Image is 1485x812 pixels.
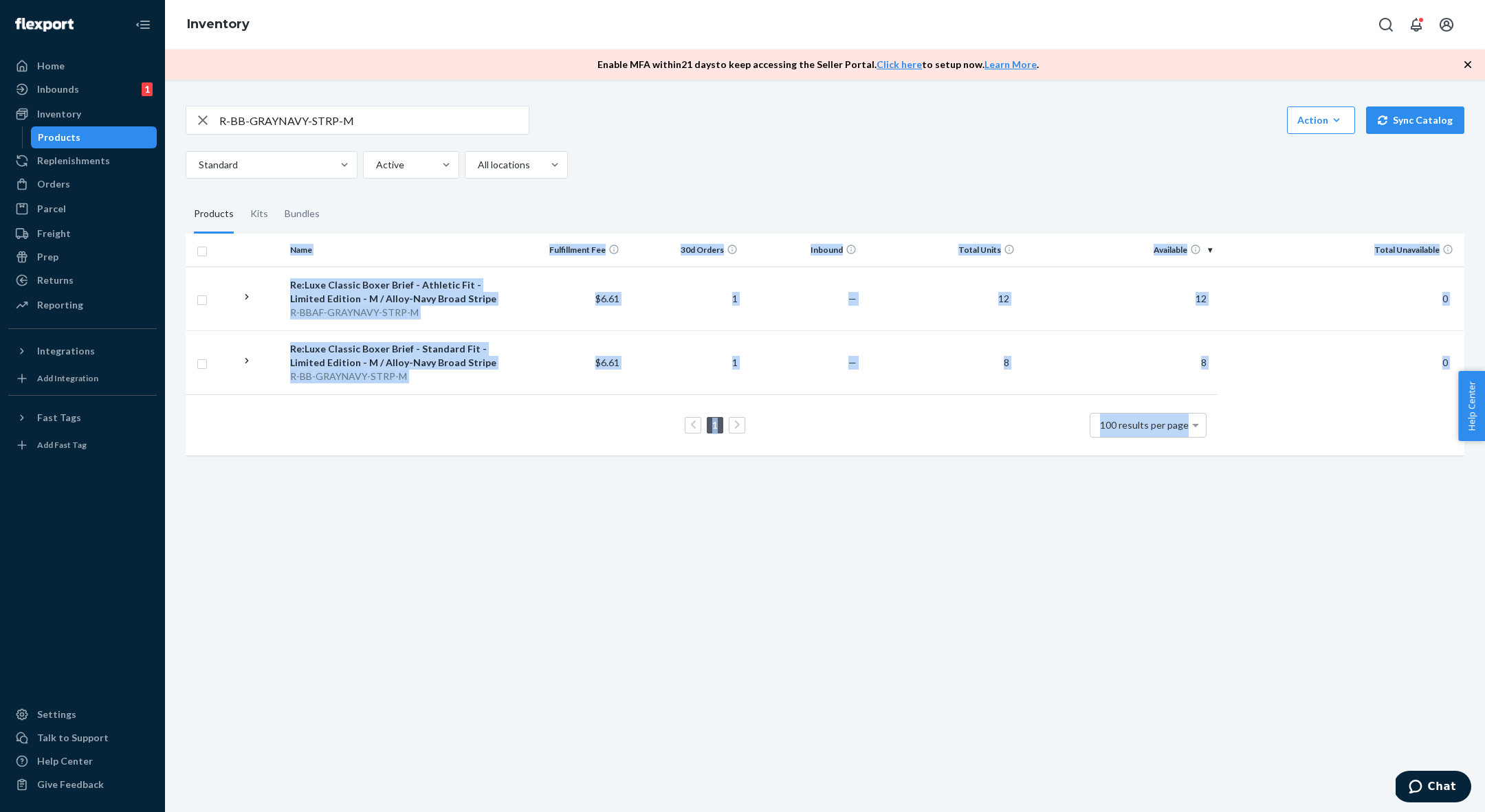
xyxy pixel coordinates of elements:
[15,18,74,32] img: Flexport logo
[8,55,157,77] a: Home
[197,158,199,172] input: Standard
[8,340,157,362] button: Integrations
[37,59,65,73] div: Home
[8,294,157,316] a: Reporting
[176,5,261,45] ol: breadcrumbs
[290,278,501,306] div: Re:Luxe Classic Boxer Brief - Athletic Fit - Limited Edition - M / Alloy-Navy Broad Stripe
[37,344,95,358] div: Integrations
[316,370,367,382] em: GRAYNAVY
[862,234,1020,267] th: Total Units
[37,754,93,768] div: Help Center
[597,58,1039,71] p: Enable MFA within 21 days to keep accessing the Seller Portal. to setup now. .
[290,306,296,318] em: R
[8,434,157,456] a: Add Fast Tag
[1458,371,1485,441] button: Help Center
[993,293,1015,304] span: 12
[37,439,87,451] div: Add Fast Tag
[8,150,157,172] a: Replenishments
[37,227,71,240] div: Freight
[1437,293,1453,304] span: 0
[37,411,81,425] div: Fast Tags
[8,103,157,125] a: Inventory
[1366,106,1464,134] button: Sync Catalog
[877,58,922,70] a: Click here
[37,107,81,121] div: Inventory
[285,195,320,234] div: Bundles
[8,246,157,268] a: Prep
[327,306,379,318] em: GRAYNAVY
[848,293,857,304] span: —
[250,195,268,234] div: Kits
[8,727,157,749] button: Talk to Support
[8,269,157,291] a: Returns
[625,234,743,267] th: 30d Orders
[285,234,507,267] th: Name
[37,273,74,287] div: Returns
[8,368,157,390] a: Add Integration
[37,177,70,191] div: Orders
[219,106,529,134] input: Search inventory by name or sku
[142,82,153,96] div: 1
[8,407,157,429] button: Fast Tags
[37,82,79,96] div: Inbounds
[625,330,743,394] td: 1
[290,370,501,383] div: - - - -
[8,198,157,220] a: Parcel
[290,306,501,319] div: - - - -
[37,731,109,745] div: Talk to Support
[8,774,157,796] button: Give Feedback
[8,703,157,725] a: Settings
[984,58,1037,70] a: Learn More
[1020,234,1218,267] th: Available
[31,126,157,148] a: Products
[595,357,619,368] span: $6.61
[129,11,157,38] button: Close Navigation
[8,173,157,195] a: Orders
[187,16,250,32] a: Inventory
[1100,419,1189,431] span: 100 results per page
[1297,113,1345,127] div: Action
[1396,771,1471,805] iframe: Opens a widget where you can chat to one of our agents
[382,306,407,318] em: STRP
[848,357,857,368] span: —
[595,293,619,304] span: $6.61
[709,419,720,431] a: Page 1 is your current page
[37,708,76,721] div: Settings
[1372,11,1400,38] button: Open Search Box
[371,370,395,382] em: STRP
[37,298,83,312] div: Reporting
[8,223,157,245] a: Freight
[998,357,1015,368] span: 8
[410,306,419,318] em: M
[194,195,234,234] div: Products
[507,234,625,267] th: Fulfillment Fee
[38,131,80,144] div: Products
[375,158,376,172] input: Active
[1437,357,1453,368] span: 0
[1287,106,1355,134] button: Action
[476,158,478,172] input: All locations
[37,778,104,791] div: Give Feedback
[8,78,157,100] a: Inbounds1
[1196,357,1212,368] span: 8
[625,267,743,330] td: 1
[300,306,324,318] em: BBAF
[37,202,66,216] div: Parcel
[37,250,58,264] div: Prep
[300,370,312,382] em: BB
[290,342,501,370] div: Re:Luxe Classic Boxer Brief - Standard Fit - Limited Edition - M / Alloy-Navy Broad Stripe
[8,750,157,772] a: Help Center
[399,370,407,382] em: M
[37,154,110,168] div: Replenishments
[1402,11,1430,38] button: Open notifications
[1433,11,1460,38] button: Open account menu
[1218,234,1464,267] th: Total Unavailable
[37,372,98,384] div: Add Integration
[290,370,296,382] em: R
[1190,293,1212,304] span: 12
[743,234,861,267] th: Inbound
